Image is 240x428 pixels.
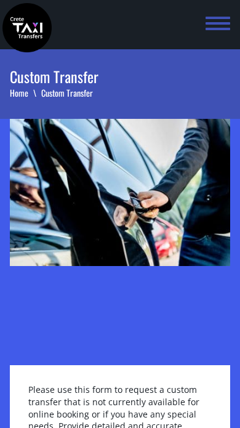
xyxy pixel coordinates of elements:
li: Custom Transfer [41,87,93,99]
h1: Custom Transfer [10,49,231,87]
a: Crete Taxi Transfers | Best Custom Transfers in Crete | Crete Taxi Transfers [2,20,52,33]
img: Crete Taxi Transfers | Best Custom Transfers in Crete | Crete Taxi Transfers [2,3,52,52]
img: crete taxi transfer services [10,119,231,266]
a: Home [10,86,41,99]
